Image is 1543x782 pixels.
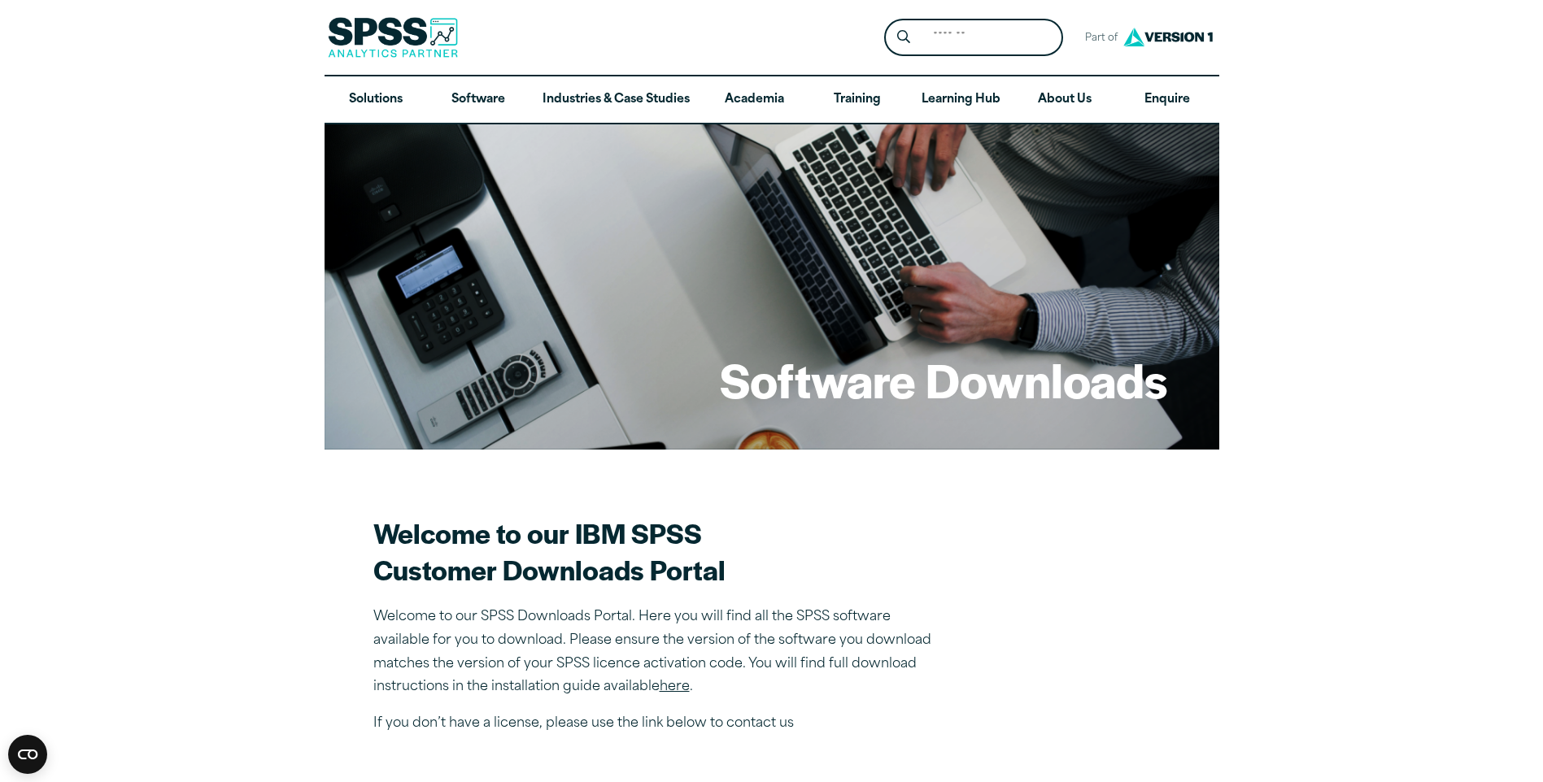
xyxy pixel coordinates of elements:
[328,17,458,58] img: SPSS Analytics Partner
[805,76,908,124] a: Training
[909,76,1013,124] a: Learning Hub
[888,23,918,53] button: Search magnifying glass icon
[660,680,690,693] a: here
[373,606,943,699] p: Welcome to our SPSS Downloads Portal. Here you will find all the SPSS software available for you ...
[530,76,703,124] a: Industries & Case Studies
[1119,22,1217,52] img: Version1 Logo
[884,19,1063,57] form: Site Header Search Form
[8,735,47,774] button: Open CMP widget
[1116,76,1218,124] a: Enquire
[1076,27,1119,50] span: Part of
[373,712,943,736] p: If you don’t have a license, please use the link below to contact us
[373,515,943,588] h2: Welcome to our IBM SPSS Customer Downloads Portal
[325,76,427,124] a: Solutions
[703,76,805,124] a: Academia
[720,348,1167,411] h1: Software Downloads
[325,76,1219,124] nav: Desktop version of site main menu
[427,76,530,124] a: Software
[1013,76,1116,124] a: About Us
[897,30,910,44] svg: Search magnifying glass icon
